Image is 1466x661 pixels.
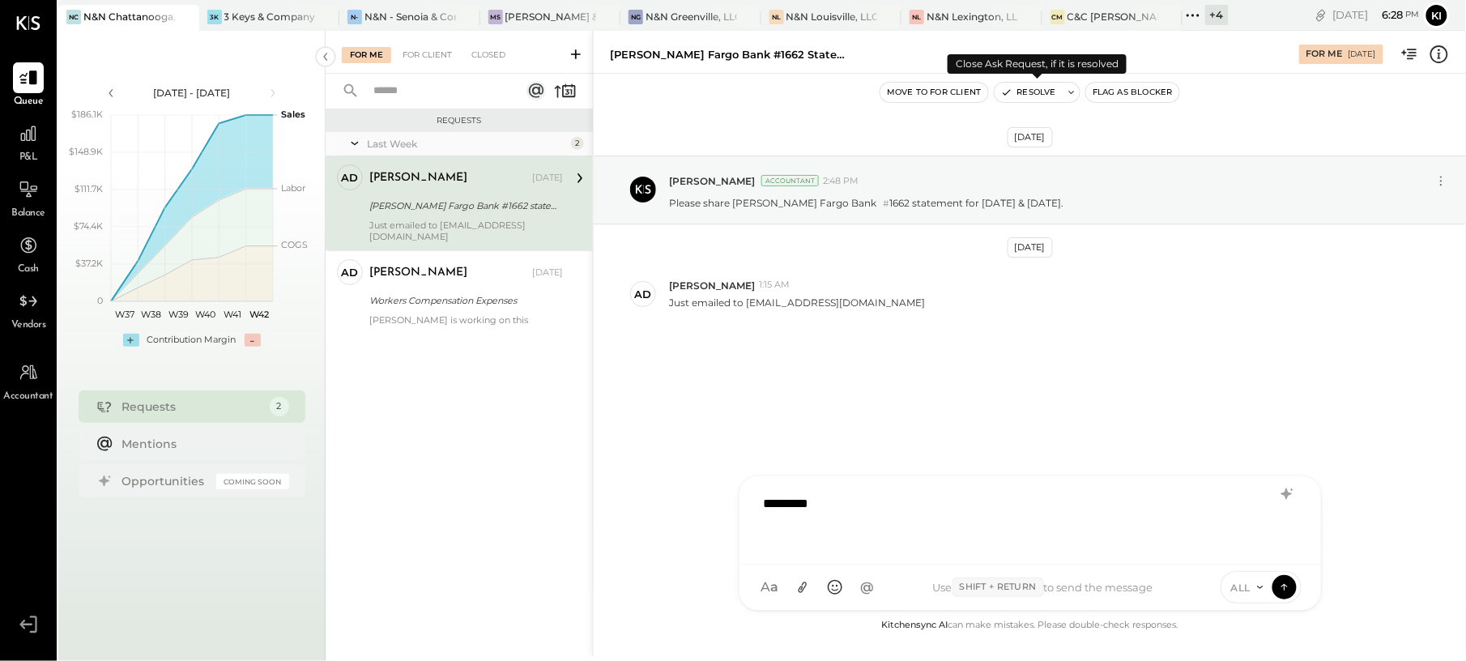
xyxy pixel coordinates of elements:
[123,86,261,100] div: [DATE] - [DATE]
[369,198,558,214] div: [PERSON_NAME] Fargo Bank #1662 statement for [DATE] & [DATE].
[488,10,503,24] div: MS
[216,474,289,489] div: Coming Soon
[195,309,215,320] text: W40
[952,578,1044,597] span: Shift + Return
[853,573,882,602] button: @
[635,287,652,302] div: ad
[1205,5,1229,25] div: + 4
[168,309,188,320] text: W39
[97,295,103,306] text: 0
[1349,49,1376,60] div: [DATE]
[1333,7,1420,23] div: [DATE]
[281,109,305,120] text: Sales
[369,220,563,242] div: Just emailed to [EMAIL_ADDRESS][DOMAIN_NAME]
[123,334,139,347] div: +
[756,573,785,602] button: Aa
[1,62,56,109] a: Queue
[669,296,925,309] p: Just emailed to [EMAIL_ADDRESS][DOMAIN_NAME]
[463,47,514,63] div: Closed
[610,47,853,62] div: [PERSON_NAME] Fargo Bank #1662 statement for [DATE] & [DATE].
[669,279,755,292] span: [PERSON_NAME]
[14,95,44,109] span: Queue
[75,258,103,269] text: $37.2K
[122,473,208,489] div: Opportunities
[122,399,262,415] div: Requests
[505,10,597,23] div: [PERSON_NAME] & Sake
[11,318,46,333] span: Vendors
[281,182,305,194] text: Labor
[224,10,316,23] div: 3 Keys & Company
[769,10,784,24] div: NL
[761,175,819,186] div: Accountant
[122,436,281,452] div: Mentions
[18,262,39,277] span: Cash
[367,137,567,151] div: Last Week
[281,240,308,251] text: COGS
[69,146,103,157] text: $148.9K
[571,137,584,150] div: 2
[270,397,289,416] div: 2
[1313,6,1329,23] div: copy link
[11,207,45,221] span: Balance
[249,309,269,320] text: W42
[347,10,362,24] div: N-
[629,10,643,24] div: NG
[342,265,359,280] div: ad
[394,47,460,63] div: For Client
[927,10,1018,23] div: N&N Lexington, LLC
[342,47,391,63] div: For Me
[141,309,161,320] text: W38
[19,151,38,165] span: P&L
[1306,48,1343,61] div: For Me
[771,579,779,595] span: a
[369,292,558,309] div: Workers Compensation Expenses
[364,10,456,23] div: N&N - Senoia & Corporate
[75,183,103,194] text: $111.7K
[334,115,585,126] div: Requests
[860,579,874,595] span: @
[823,175,859,188] span: 2:48 PM
[369,170,467,186] div: [PERSON_NAME]
[646,10,737,23] div: N&N Greenville, LLC
[1068,10,1159,23] div: C&C [PERSON_NAME] LLC
[883,198,889,209] span: #
[224,309,241,320] text: W41
[1,230,56,277] a: Cash
[948,54,1127,74] div: Close Ask Request, if it is resolved
[532,267,563,279] div: [DATE]
[995,83,1063,102] button: Resolve
[83,10,175,23] div: N&N Chattanooga, LLC
[71,109,103,120] text: $186.1K
[882,578,1205,597] div: Use to send the message
[1,174,56,221] a: Balance
[786,10,878,23] div: N&N Louisville, LLC
[1424,2,1450,28] button: Ki
[4,390,53,404] span: Accountant
[669,196,1063,211] p: Please share [PERSON_NAME] Fargo Bank 1662 statement for [DATE] & [DATE].
[910,10,924,24] div: NL
[1050,10,1065,24] div: CM
[1,286,56,333] a: Vendors
[207,10,222,24] div: 3K
[342,170,359,186] div: ad
[245,334,261,347] div: -
[74,220,103,232] text: $74.4K
[369,314,563,326] div: [PERSON_NAME] is working on this
[114,309,134,320] text: W37
[759,279,790,292] span: 1:15 AM
[1,357,56,404] a: Accountant
[532,172,563,185] div: [DATE]
[1008,127,1053,147] div: [DATE]
[1086,83,1179,102] button: Flag as Blocker
[1,118,56,165] a: P&L
[880,83,988,102] button: Move to for client
[669,174,755,188] span: [PERSON_NAME]
[66,10,81,24] div: NC
[369,265,467,281] div: [PERSON_NAME]
[1231,581,1251,595] span: ALL
[1008,237,1053,258] div: [DATE]
[147,334,237,347] div: Contribution Margin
